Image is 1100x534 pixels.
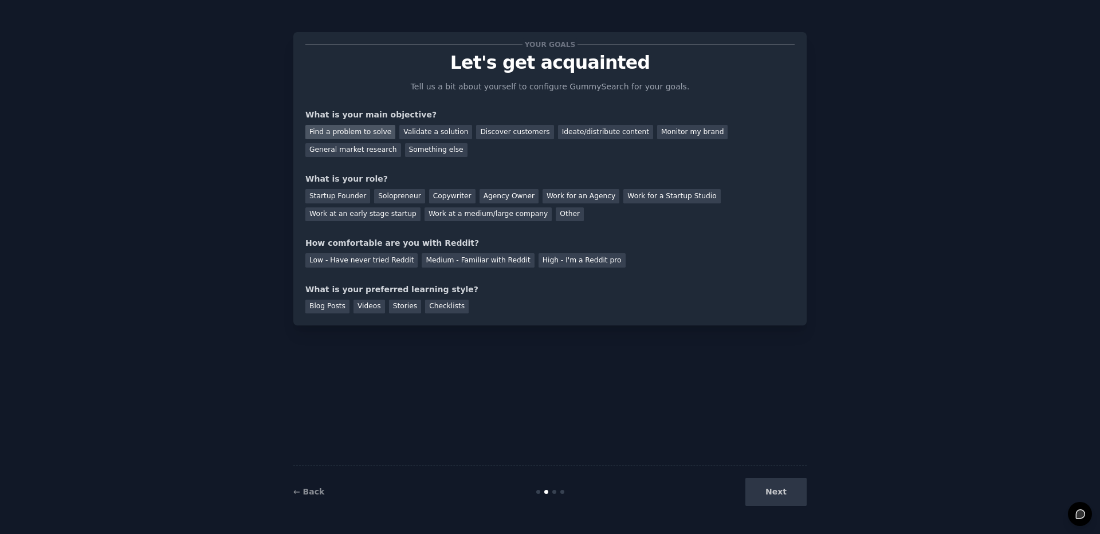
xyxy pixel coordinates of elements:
div: General market research [305,143,401,158]
p: Tell us a bit about yourself to configure GummySearch for your goals. [406,81,694,93]
a: ← Back [293,487,324,496]
div: How comfortable are you with Reddit? [305,237,795,249]
div: Checklists [425,300,469,314]
div: Ideate/distribute content [558,125,653,139]
div: Copywriter [429,189,476,203]
div: Work for an Agency [543,189,619,203]
div: Monitor my brand [657,125,728,139]
div: Stories [389,300,421,314]
div: What is your main objective? [305,109,795,121]
div: Medium - Familiar with Reddit [422,253,534,268]
div: Startup Founder [305,189,370,203]
div: Agency Owner [480,189,539,203]
div: Solopreneur [374,189,425,203]
div: Other [556,207,584,222]
div: Work for a Startup Studio [623,189,720,203]
div: What is your preferred learning style? [305,284,795,296]
div: High - I'm a Reddit pro [539,253,626,268]
div: Find a problem to solve [305,125,395,139]
div: Something else [405,143,467,158]
div: Work at a medium/large company [425,207,552,222]
div: Blog Posts [305,300,349,314]
div: Low - Have never tried Reddit [305,253,418,268]
div: Work at an early stage startup [305,207,421,222]
div: Videos [353,300,385,314]
div: Validate a solution [399,125,472,139]
div: Discover customers [476,125,553,139]
div: What is your role? [305,173,795,185]
p: Let's get acquainted [305,53,795,73]
span: Your goals [522,38,577,50]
